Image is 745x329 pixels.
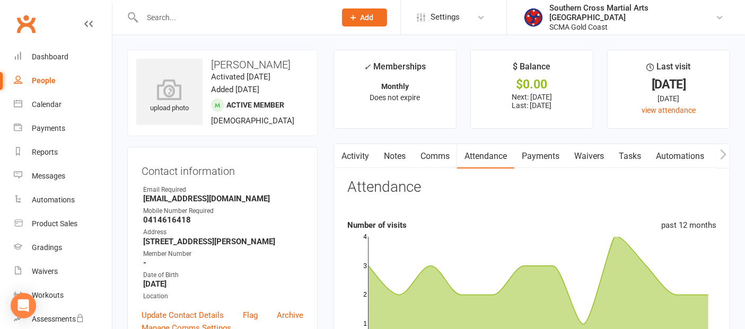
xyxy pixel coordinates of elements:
div: Messages [32,172,65,180]
p: Next: [DATE] Last: [DATE] [480,93,583,110]
span: [DEMOGRAPHIC_DATA] [211,116,294,126]
a: Archive [277,309,303,322]
strong: - [143,258,303,268]
a: Comms [413,144,457,168]
div: Payments [32,124,65,132]
time: Activated [DATE] [211,72,270,82]
div: Last visit [647,60,691,79]
a: Gradings [14,236,112,260]
a: Waivers [567,144,611,168]
div: Calendar [32,100,62,109]
a: Activity [334,144,376,168]
a: Update Contact Details [142,309,224,322]
h3: Attendance [347,179,421,195]
div: $ Balance [513,60,551,79]
a: Automations [648,144,712,168]
strong: Number of visits [347,220,407,230]
div: Date of Birth [143,270,303,280]
span: Active member [226,101,284,109]
a: Product Sales [14,212,112,236]
strong: [DATE] [143,279,303,289]
div: Workouts [32,291,64,299]
time: Added [DATE] [211,85,259,94]
a: Payments [514,144,567,168]
a: Notes [376,144,413,168]
a: Messages [14,164,112,188]
a: Clubworx [13,11,39,37]
div: [DATE] [617,93,720,104]
span: Does not expire [370,93,420,102]
div: Dashboard [32,52,68,61]
div: Email Required [143,185,303,195]
div: Memberships [364,60,426,79]
a: Dashboard [14,45,112,69]
div: $0.00 [480,79,583,90]
div: Reports [32,148,58,156]
div: Automations [32,195,75,204]
div: People [32,76,56,85]
button: Add [342,8,387,26]
a: Tasks [611,144,648,168]
a: Calendar [14,93,112,117]
i: ✓ [364,62,371,72]
a: Payments [14,117,112,140]
strong: 0414616418 [143,215,303,225]
div: upload photo [136,79,203,114]
strong: Monthly [381,82,409,91]
a: Reports [14,140,112,164]
span: Add [361,13,374,22]
strong: [EMAIL_ADDRESS][DOMAIN_NAME] [143,194,303,203]
input: Search... [139,10,328,25]
div: Gradings [32,243,62,252]
a: view attendance [642,106,696,114]
div: SCMA Gold Coast [549,22,715,32]
div: Southern Cross Martial Arts [GEOGRAPHIC_DATA] [549,3,715,22]
div: Location [143,291,303,301]
span: Settings [431,5,460,29]
div: Open Intercom Messenger [11,293,36,318]
a: Waivers [14,260,112,283]
h3: Contact information [142,161,303,177]
h3: [PERSON_NAME] [136,59,309,70]
a: Workouts [14,283,112,307]
strong: [STREET_ADDRESS][PERSON_NAME] [143,237,303,246]
div: Mobile Number Required [143,206,303,216]
a: People [14,69,112,93]
div: [DATE] [617,79,720,90]
a: Automations [14,188,112,212]
a: Flag [243,309,258,322]
div: Waivers [32,267,58,275]
div: Product Sales [32,219,77,228]
a: Attendance [457,144,514,168]
img: thumb_image1620786302.png [523,7,544,28]
div: Member Number [143,249,303,259]
div: Address [143,227,303,237]
div: past 12 months [661,219,716,232]
div: Assessments [32,315,84,323]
